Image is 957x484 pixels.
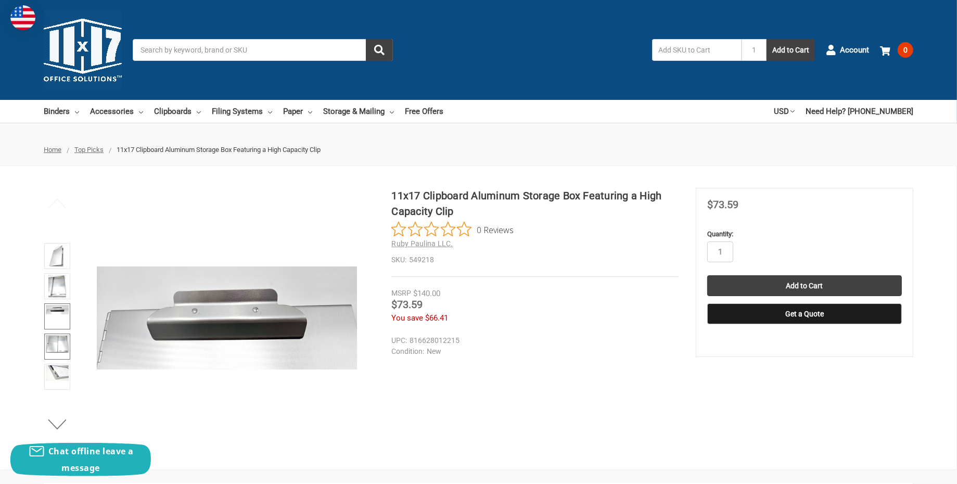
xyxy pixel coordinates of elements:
div: MSRP [391,288,411,299]
a: Top Picks [74,146,104,154]
dt: Condition: [391,346,424,357]
button: Add to Cart [767,39,815,61]
input: Add SKU to Cart [652,39,742,61]
img: 11x17 Clipboard Aluminum Storage Box Featuring a High Capacity Clip [48,275,66,298]
span: 11x17 Clipboard Aluminum Storage Box Featuring a High Capacity Clip [117,146,321,154]
a: Need Help? [PHONE_NUMBER] [806,100,913,123]
dt: SKU: [391,254,406,265]
a: Account [826,36,869,63]
span: You save [391,313,423,323]
label: Quantity: [707,229,902,239]
span: 0 [898,42,913,58]
img: duty and tax information for United States [10,5,35,30]
a: Home [44,146,61,154]
span: $73.59 [707,198,738,211]
a: Filing Systems [212,100,272,123]
button: Rated 0 out of 5 stars from 0 reviews. Jump to reviews. [391,222,514,237]
img: 11x17 Clipboard Aluminum Storage Box Featuring a High Capacity Clip [46,305,69,314]
span: 0 Reviews [477,222,514,237]
a: 0 [880,36,913,63]
input: Add to Cart [707,275,902,296]
a: Binders [44,100,79,123]
span: $73.59 [391,298,423,311]
a: Ruby Paulina LLC. [391,239,453,248]
span: $140.00 [413,289,440,298]
h1: 11x17 Clipboard Aluminum Storage Box Featuring a High Capacity Clip [391,188,679,219]
a: Clipboards [154,100,201,123]
a: USD [774,100,795,123]
button: Next [42,414,73,435]
img: 11x17 Clipboard Aluminum Storage Box Featuring a High Capacity Clip [46,365,69,381]
span: Chat offline leave a message [48,445,134,474]
span: $66.41 [425,313,448,323]
button: Get a Quote [707,303,902,324]
dd: 549218 [391,254,679,265]
img: 11x17 Clipboard Aluminum Storage Box Featuring a High Capacity Clip [97,266,357,370]
input: Search by keyword, brand or SKU [133,39,393,61]
a: Free Offers [405,100,443,123]
a: Accessories [90,100,143,123]
a: Paper [283,100,312,123]
span: Account [840,44,869,56]
img: 11x17 Clipboard Aluminum Storage Box Featuring a High Capacity Clip [46,335,69,353]
a: Storage & Mailing [323,100,394,123]
dd: New [391,346,674,357]
img: 11x17 Clipboard Aluminum Storage Box Featuring a High Capacity Clip [49,245,65,268]
dt: UPC: [391,335,407,346]
dd: 816628012215 [391,335,674,346]
button: Previous [42,193,73,214]
img: 11x17.com [44,11,122,89]
button: Chat offline leave a message [10,443,151,476]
